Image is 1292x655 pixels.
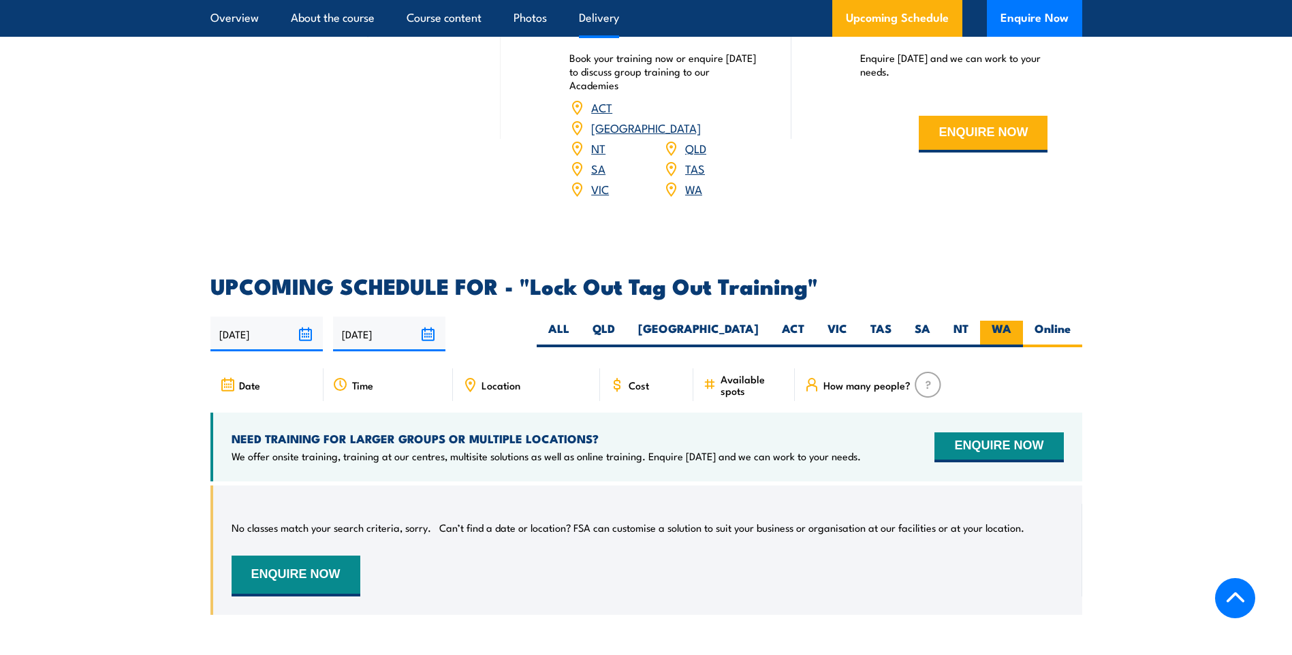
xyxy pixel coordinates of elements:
[210,276,1082,295] h2: UPCOMING SCHEDULE FOR - "Lock Out Tag Out Training"
[352,379,373,391] span: Time
[333,317,445,351] input: To date
[685,160,705,176] a: TAS
[685,180,702,197] a: WA
[591,160,605,176] a: SA
[591,119,701,135] a: [GEOGRAPHIC_DATA]
[591,99,612,115] a: ACT
[860,51,1048,78] p: Enquire [DATE] and we can work to your needs.
[721,373,785,396] span: Available spots
[627,321,770,347] label: [GEOGRAPHIC_DATA]
[919,116,1047,153] button: ENQUIRE NOW
[823,379,911,391] span: How many people?
[629,379,649,391] span: Cost
[439,521,1024,534] p: Can’t find a date or location? FSA can customise a solution to suit your business or organisation...
[581,321,627,347] label: QLD
[569,51,757,92] p: Book your training now or enquire [DATE] to discuss group training to our Academies
[232,556,360,596] button: ENQUIRE NOW
[942,321,980,347] label: NT
[934,432,1063,462] button: ENQUIRE NOW
[591,180,609,197] a: VIC
[770,321,816,347] label: ACT
[816,321,859,347] label: VIC
[591,140,605,156] a: NT
[859,321,903,347] label: TAS
[903,321,942,347] label: SA
[210,317,323,351] input: From date
[239,379,260,391] span: Date
[980,321,1023,347] label: WA
[685,140,706,156] a: QLD
[537,321,581,347] label: ALL
[232,431,861,446] h4: NEED TRAINING FOR LARGER GROUPS OR MULTIPLE LOCATIONS?
[482,379,520,391] span: Location
[232,449,861,463] p: We offer onsite training, training at our centres, multisite solutions as well as online training...
[232,521,431,534] p: No classes match your search criteria, sorry.
[1023,321,1082,347] label: Online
